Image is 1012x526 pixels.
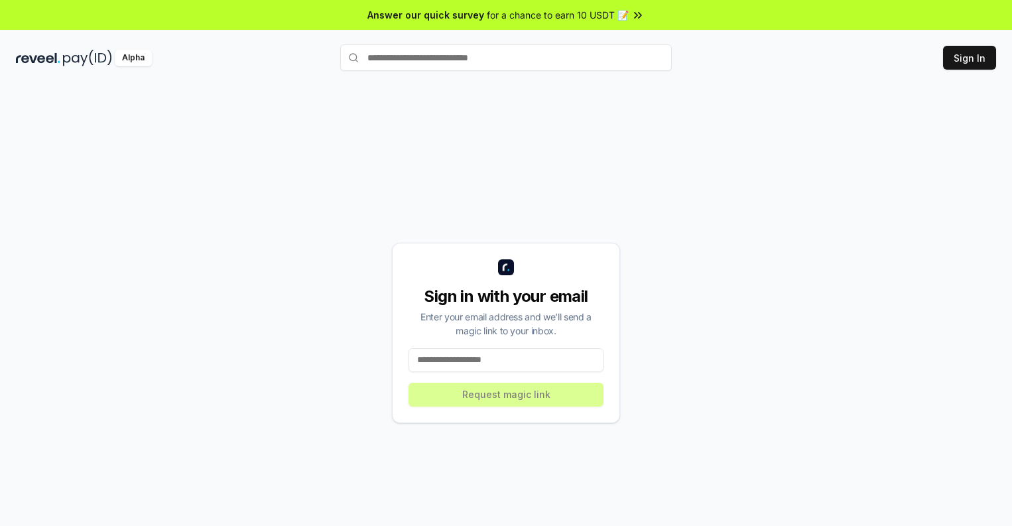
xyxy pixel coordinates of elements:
[409,310,603,338] div: Enter your email address and we’ll send a magic link to your inbox.
[115,50,152,66] div: Alpha
[409,286,603,307] div: Sign in with your email
[498,259,514,275] img: logo_small
[367,8,484,22] span: Answer our quick survey
[487,8,629,22] span: for a chance to earn 10 USDT 📝
[16,50,60,66] img: reveel_dark
[943,46,996,70] button: Sign In
[63,50,112,66] img: pay_id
